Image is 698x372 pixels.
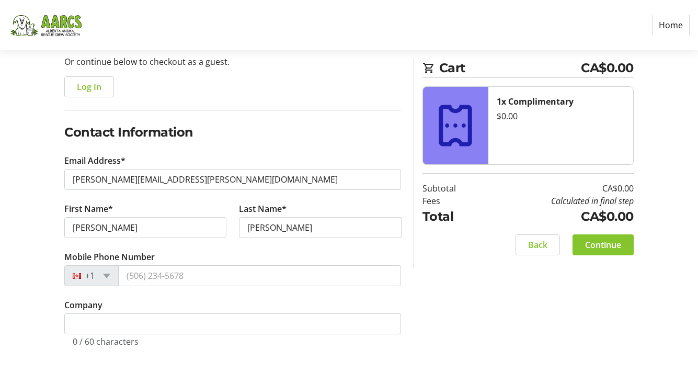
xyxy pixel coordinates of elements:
[497,96,574,107] strong: 1x Complimentary
[581,59,634,77] span: CA$0.00
[239,202,287,215] label: Last Name*
[422,207,483,226] td: Total
[516,234,560,255] button: Back
[497,110,625,122] div: $0.00
[8,4,83,46] img: Alberta Animal Rescue Crew Society's Logo
[422,182,483,195] td: Subtotal
[77,81,101,93] span: Log In
[64,154,125,167] label: Email Address*
[585,239,621,251] span: Continue
[573,234,634,255] button: Continue
[64,202,113,215] label: First Name*
[64,299,102,311] label: Company
[483,207,634,226] td: CA$0.00
[118,265,401,286] input: (506) 234-5678
[483,182,634,195] td: CA$0.00
[652,15,690,35] a: Home
[439,59,581,77] span: Cart
[422,195,483,207] td: Fees
[73,336,139,347] tr-character-limit: 0 / 60 characters
[64,251,155,263] label: Mobile Phone Number
[64,55,401,68] p: Or continue below to checkout as a guest.
[64,76,114,97] button: Log In
[483,195,634,207] td: Calculated in final step
[64,123,401,142] h2: Contact Information
[528,239,547,251] span: Back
